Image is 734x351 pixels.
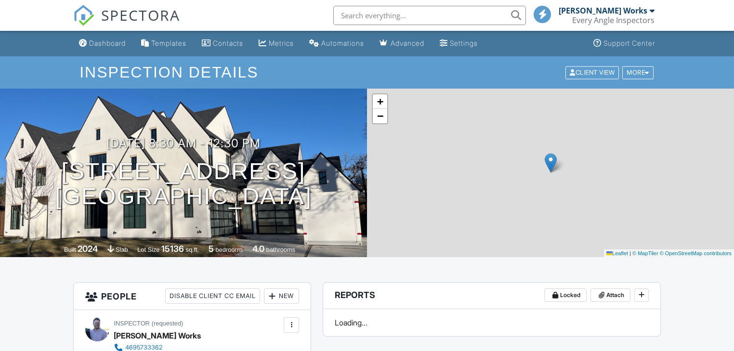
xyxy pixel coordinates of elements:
div: Client View [565,66,619,79]
a: Support Center [590,35,659,52]
div: Every Angle Inspectors [572,15,655,25]
a: Zoom in [373,94,387,109]
a: Settings [436,35,482,52]
a: SPECTORA [73,13,180,33]
span: sq.ft. [186,246,199,253]
div: More [622,66,654,79]
div: Disable Client CC Email [165,288,260,304]
h3: [DATE] 8:30 am - 12:30 pm [106,137,261,150]
a: Templates [137,35,190,52]
div: [PERSON_NAME] Works [559,6,647,15]
span: Lot Size [138,246,160,253]
span: SPECTORA [101,5,180,25]
div: New [264,288,299,304]
span: + [377,95,383,107]
div: 2024 [78,244,98,254]
div: [PERSON_NAME] Works [114,328,201,343]
div: Advanced [391,39,424,47]
a: © MapTiler [632,250,658,256]
input: Search everything... [333,6,526,25]
div: Settings [450,39,478,47]
a: Advanced [376,35,428,52]
div: Contacts [213,39,243,47]
div: Support Center [603,39,655,47]
span: − [377,110,383,122]
div: 4.0 [252,244,264,254]
span: | [629,250,631,256]
a: Zoom out [373,109,387,123]
a: Client View [564,68,621,76]
h3: People [74,283,311,310]
div: Dashboard [89,39,126,47]
div: 5 [209,244,214,254]
span: bedrooms [216,246,243,253]
span: (requested) [150,320,183,327]
h1: [STREET_ADDRESS] [GEOGRAPHIC_DATA] [57,159,310,210]
a: Contacts [198,35,247,52]
img: The Best Home Inspection Software - Spectora [73,5,94,26]
img: Marker [545,153,557,173]
a: Dashboard [75,35,130,52]
div: Templates [151,39,186,47]
div: Automations [321,39,364,47]
div: Metrics [269,39,294,47]
a: Metrics [255,35,298,52]
a: Leaflet [606,250,628,256]
div: 15136 [162,244,184,254]
a: Automations (Basic) [305,35,368,52]
a: © OpenStreetMap contributors [660,250,732,256]
span: Built [65,246,76,253]
span: bathrooms [266,246,295,253]
h1: Inspection Details [79,64,655,81]
span: Inspector [114,320,148,327]
span: slab [116,246,128,253]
